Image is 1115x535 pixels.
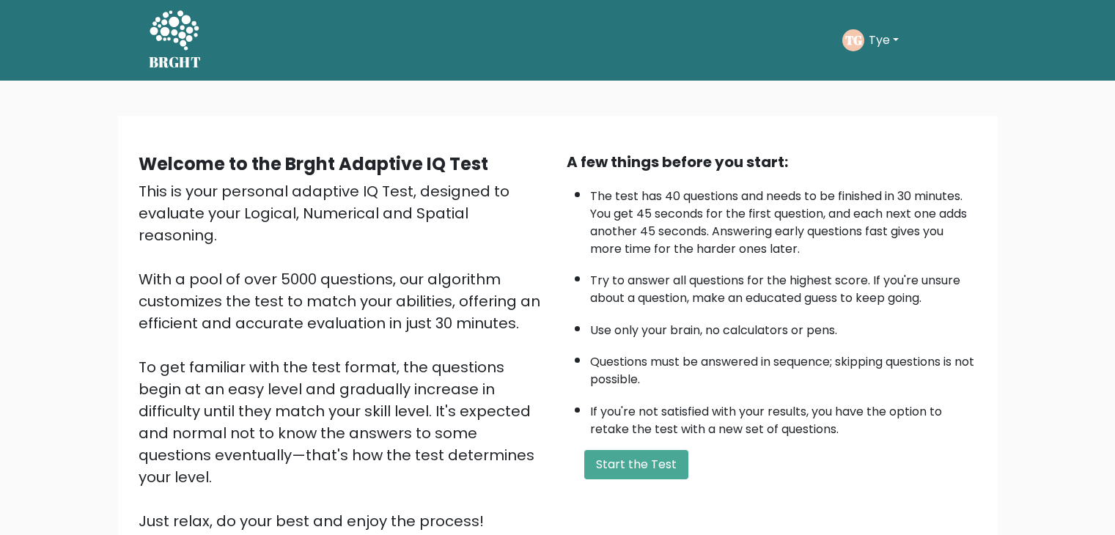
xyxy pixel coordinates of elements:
[584,450,688,479] button: Start the Test
[567,151,977,173] div: A few things before you start:
[590,314,977,339] li: Use only your brain, no calculators or pens.
[590,396,977,438] li: If you're not satisfied with your results, you have the option to retake the test with a new set ...
[844,32,861,48] text: TG
[139,180,549,532] div: This is your personal adaptive IQ Test, designed to evaluate your Logical, Numerical and Spatial ...
[149,53,202,71] h5: BRGHT
[590,265,977,307] li: Try to answer all questions for the highest score. If you're unsure about a question, make an edu...
[590,346,977,388] li: Questions must be answered in sequence; skipping questions is not possible.
[139,152,488,176] b: Welcome to the Brght Adaptive IQ Test
[149,6,202,75] a: BRGHT
[590,180,977,258] li: The test has 40 questions and needs to be finished in 30 minutes. You get 45 seconds for the firs...
[864,31,903,50] button: Tye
